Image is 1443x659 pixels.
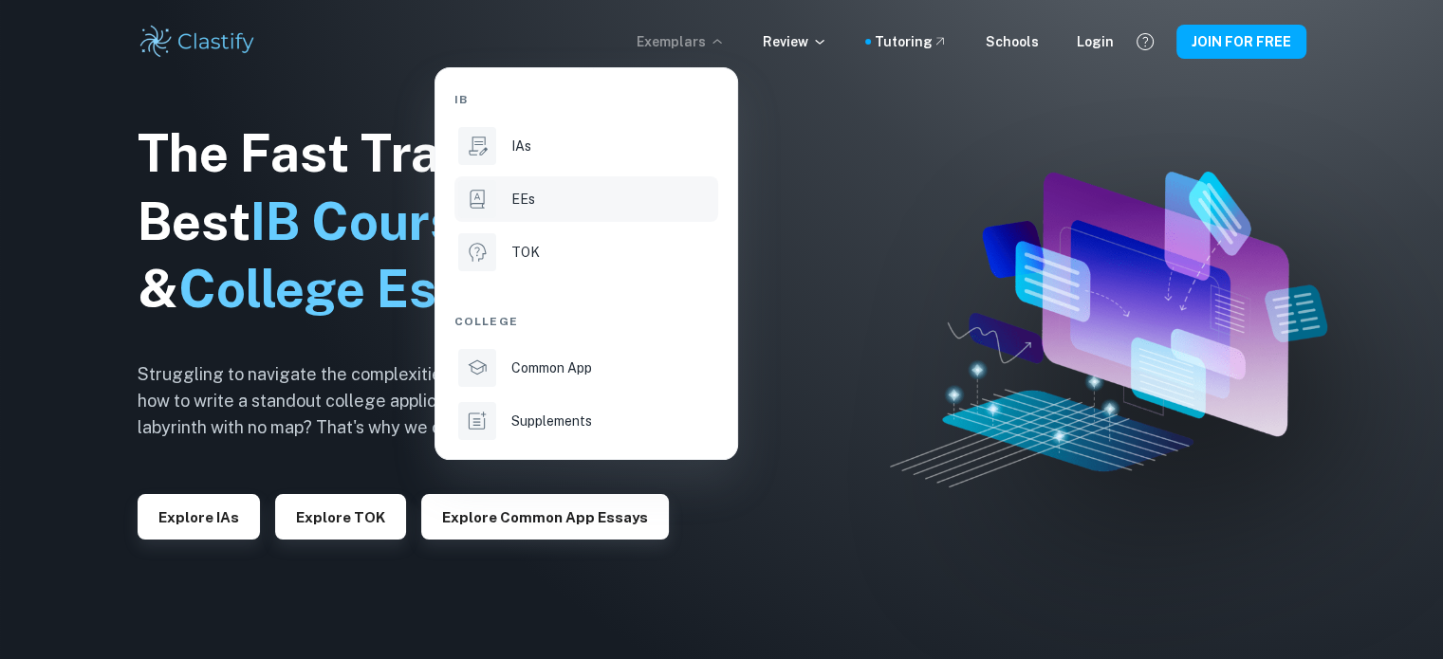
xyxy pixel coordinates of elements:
p: Common App [511,357,592,378]
p: TOK [511,242,540,263]
a: EEs [454,176,718,222]
a: Supplements [454,398,718,444]
p: IAs [511,136,531,156]
a: TOK [454,229,718,275]
p: Supplements [511,411,592,431]
p: EEs [511,189,535,210]
span: IB [454,91,468,108]
a: IAs [454,123,718,169]
a: Common App [454,345,718,391]
span: College [454,313,518,330]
